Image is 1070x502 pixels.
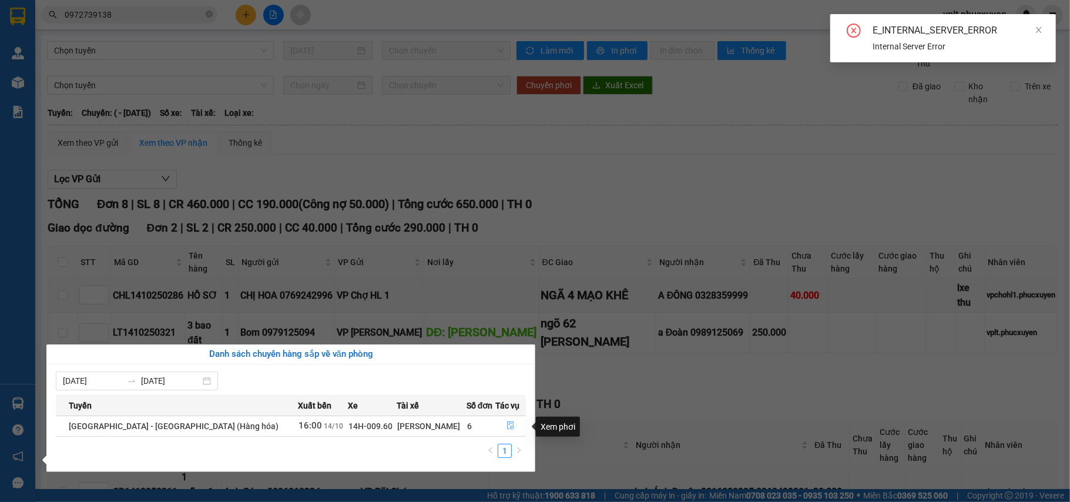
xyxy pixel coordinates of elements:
[69,399,92,412] span: Tuyến
[467,421,472,431] span: 6
[127,376,136,386] span: to
[484,444,498,458] button: left
[13,45,125,65] strong: 024 3236 3236 -
[498,444,511,457] a: 1
[512,444,526,458] li: Next Page
[873,24,1042,38] div: E_INTERNAL_SERVER_ERROR
[467,399,493,412] span: Số đơn
[498,444,512,458] li: 1
[12,34,125,76] span: Gửi hàng [GEOGRAPHIC_DATA]: Hotline:
[348,399,358,412] span: Xe
[496,417,525,436] button: file-done
[298,420,322,431] span: 16:00
[397,399,420,412] span: Tài xế
[847,24,861,40] span: close-circle
[495,399,519,412] span: Tác vụ
[1035,26,1043,34] span: close
[298,399,331,412] span: Xuất bến
[69,421,279,431] span: [GEOGRAPHIC_DATA] - [GEOGRAPHIC_DATA] (Hàng hóa)
[487,447,494,454] span: left
[536,417,580,437] div: Xem phơi
[19,6,118,31] strong: Công ty TNHH Phúc Xuyên
[127,376,136,386] span: swap-right
[507,421,515,431] span: file-done
[324,422,343,430] span: 14/10
[63,374,122,387] input: Từ ngày
[873,40,1042,53] div: Internal Server Error
[515,447,522,454] span: right
[56,347,526,362] div: Danh sách chuyến hàng sắp về văn phòng
[141,374,200,387] input: Đến ngày
[512,444,526,458] button: right
[32,55,125,76] strong: 0888 827 827 - 0848 827 827
[484,444,498,458] li: Previous Page
[398,420,466,433] div: [PERSON_NAME]
[18,79,120,110] span: Gửi hàng Hạ Long: Hotline:
[348,421,393,431] span: 14H-009.60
